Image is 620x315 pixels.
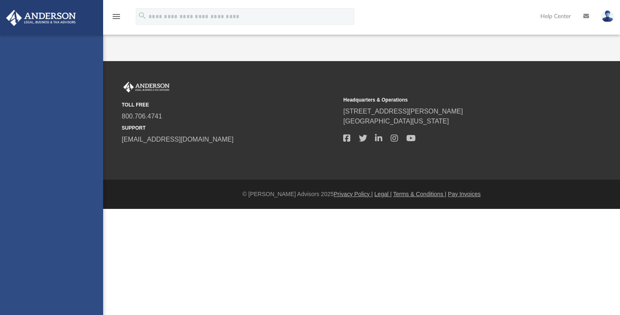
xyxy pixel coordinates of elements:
a: [EMAIL_ADDRESS][DOMAIN_NAME] [122,136,233,143]
small: TOLL FREE [122,101,337,109]
img: Anderson Advisors Platinum Portal [122,82,171,92]
i: menu [111,12,121,21]
div: © [PERSON_NAME] Advisors 2025 [103,190,620,199]
a: 800.706.4741 [122,113,162,120]
a: [STREET_ADDRESS][PERSON_NAME] [343,108,463,115]
small: SUPPORT [122,124,337,132]
a: Legal | [375,191,392,197]
img: Anderson Advisors Platinum Portal [4,10,78,26]
a: [GEOGRAPHIC_DATA][US_STATE] [343,118,449,125]
a: Pay Invoices [448,191,481,197]
small: Headquarters & Operations [343,96,559,104]
a: Privacy Policy | [334,191,373,197]
i: search [138,11,147,20]
a: menu [111,16,121,21]
a: Terms & Conditions | [393,191,446,197]
img: User Pic [601,10,614,22]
